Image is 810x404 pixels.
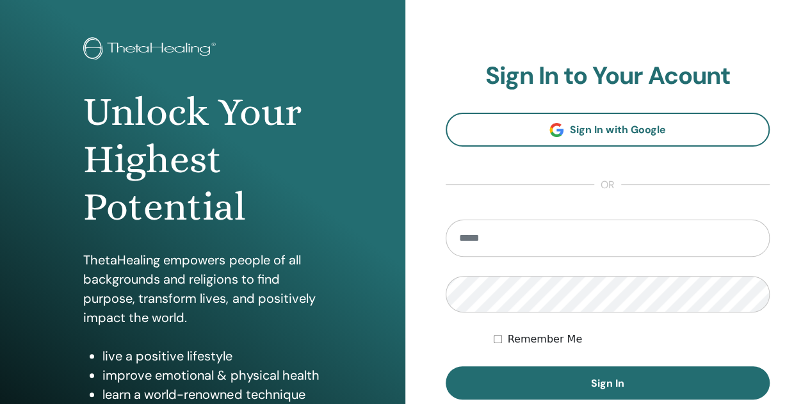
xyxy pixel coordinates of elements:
[446,113,770,147] a: Sign In with Google
[507,332,582,347] label: Remember Me
[494,332,770,347] div: Keep me authenticated indefinitely or until I manually logout
[594,177,621,193] span: or
[446,61,770,91] h2: Sign In to Your Acount
[102,385,321,404] li: learn a world-renowned technique
[591,376,624,390] span: Sign In
[446,366,770,400] button: Sign In
[83,88,321,231] h1: Unlock Your Highest Potential
[83,250,321,327] p: ThetaHealing empowers people of all backgrounds and religions to find purpose, transform lives, a...
[102,346,321,366] li: live a positive lifestyle
[570,123,665,136] span: Sign In with Google
[102,366,321,385] li: improve emotional & physical health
